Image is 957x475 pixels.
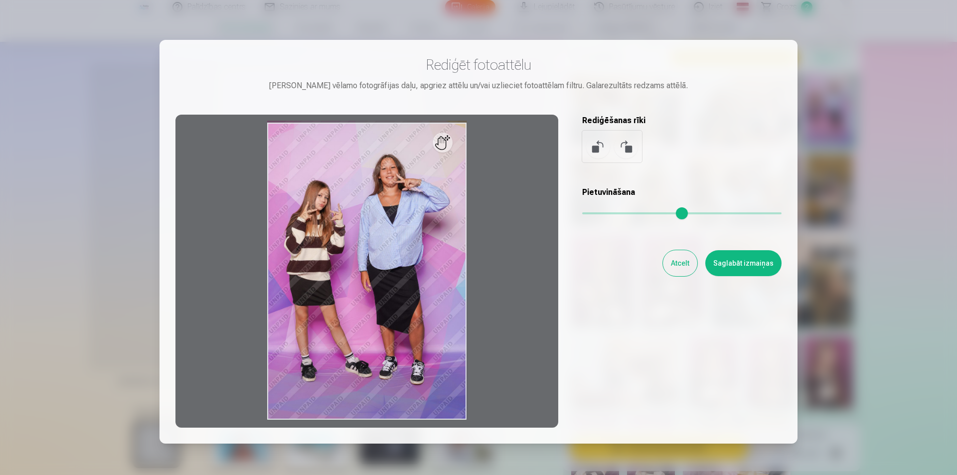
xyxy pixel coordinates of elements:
button: Atcelt [663,250,697,276]
h5: Pietuvināšana [582,186,782,198]
h3: Rediģēt fotoattēlu [175,56,782,74]
button: Saglabāt izmaiņas [705,250,782,276]
div: [PERSON_NAME] vēlamo fotogrāfijas daļu, apgriez attēlu un/vai uzlieciet fotoattēlam filtru. Galar... [175,80,782,92]
h5: Rediģēšanas rīki [582,115,782,127]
